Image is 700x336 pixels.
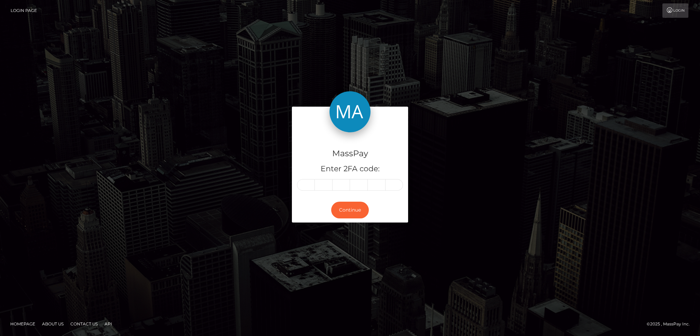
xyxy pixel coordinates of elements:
[297,148,403,160] h4: MassPay
[39,319,66,329] a: About Us
[102,319,115,329] a: API
[297,164,403,174] h5: Enter 2FA code:
[331,202,369,218] button: Continue
[8,319,38,329] a: Homepage
[662,3,688,18] a: Login
[68,319,100,329] a: Contact Us
[647,320,695,328] div: © 2025 , MassPay Inc.
[11,3,37,18] a: Login Page
[329,91,371,132] img: MassPay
